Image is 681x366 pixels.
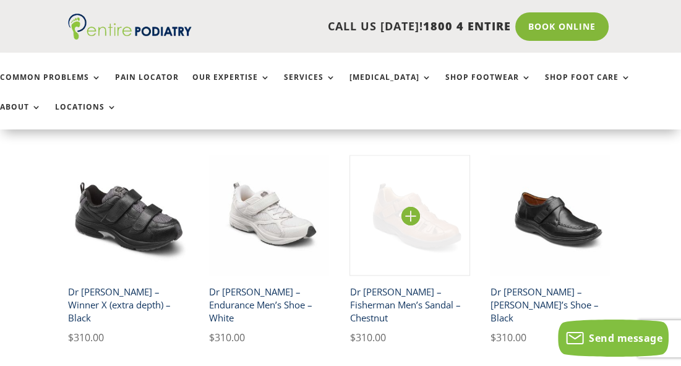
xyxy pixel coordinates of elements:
[284,73,336,100] a: Services
[68,281,188,329] h2: Dr [PERSON_NAME] – Winner X (extra depth) – Black
[490,281,610,329] h2: Dr [PERSON_NAME] – [PERSON_NAME]’s Shoe – Black
[445,73,531,100] a: Shop Footwear
[68,155,188,275] img: Dr Comfort Winner X Mens Double Depth Shoe Black
[55,103,117,129] a: Locations
[349,155,469,345] a: Dr Comfort Fisherman Mens Casual Sandal ChestnutDr [PERSON_NAME] – Fisherman Men’s Sandal – Chest...
[192,19,511,35] p: CALL US [DATE]!
[545,73,631,100] a: Shop Foot Care
[209,331,215,344] span: $
[68,14,192,40] img: logo (1)
[589,331,662,345] span: Send message
[490,331,526,344] bdi: 310.00
[349,331,385,344] bdi: 310.00
[490,331,496,344] span: $
[209,155,329,345] a: Dr Comfort Endurance Mens Athletic shoe whiteDr [PERSON_NAME] – Endurance Men’s Shoe – White $310.00
[68,331,74,344] span: $
[490,155,610,345] a: Dr Comfort Frank Mens Dress Shoe BlackDr [PERSON_NAME] – [PERSON_NAME]’s Shoe – Black $310.00
[349,73,432,100] a: [MEDICAL_DATA]
[349,331,355,344] span: $
[423,19,511,33] span: 1800 4 ENTIRE
[349,281,469,329] h2: Dr [PERSON_NAME] – Fisherman Men’s Sandal – Chestnut
[68,331,104,344] bdi: 310.00
[115,73,179,100] a: Pain Locator
[68,155,188,345] a: Dr Comfort Winner X Mens Double Depth Shoe BlackDr [PERSON_NAME] – Winner X (extra depth) – Black...
[349,155,469,275] img: Dr Comfort Fisherman Mens Casual Sandal Chestnut
[558,320,669,357] button: Send message
[209,331,245,344] bdi: 310.00
[68,30,192,42] a: Entire Podiatry
[209,155,329,275] img: Dr Comfort Endurance Mens Athletic shoe white
[209,281,329,329] h2: Dr [PERSON_NAME] – Endurance Men’s Shoe – White
[490,155,610,275] img: Dr Comfort Frank Mens Dress Shoe Black
[192,73,270,100] a: Our Expertise
[515,12,609,41] a: Book Online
